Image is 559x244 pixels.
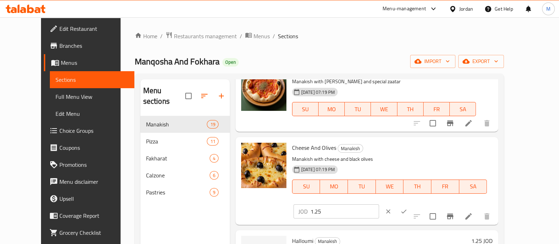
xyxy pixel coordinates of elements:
[196,87,213,104] span: Sort sections
[320,180,348,194] button: MO
[292,77,476,86] p: Manakish with [PERSON_NAME] and special zaatar
[210,188,219,197] div: items
[210,172,218,179] span: 6
[210,154,219,163] div: items
[410,55,455,68] button: import
[397,102,424,116] button: TH
[379,181,401,192] span: WE
[442,115,459,132] button: Branch-specific-item
[44,224,134,241] a: Grocery Checklist
[56,75,129,84] span: Sections
[207,138,218,145] span: 11
[59,194,129,203] span: Upsell
[222,58,239,67] div: Open
[338,144,363,153] span: Manakish
[222,59,239,65] span: Open
[459,180,487,194] button: SA
[345,102,371,116] button: TU
[174,32,237,40] span: Restaurants management
[376,180,404,194] button: WE
[298,166,338,173] span: [DATE] 07:19 PM
[59,160,129,169] span: Promotions
[292,155,487,164] p: Manakish with cheese and black olives
[478,115,495,132] button: delete
[146,120,207,129] div: Manakish
[321,104,342,114] span: MO
[59,143,129,152] span: Coupons
[44,139,134,156] a: Coupons
[207,121,218,128] span: 19
[310,204,379,219] input: Please enter price
[383,5,426,13] div: Menu-management
[319,102,345,116] button: MO
[59,228,129,237] span: Grocery Checklist
[464,57,498,66] span: export
[44,54,134,71] a: Menus
[295,104,316,114] span: SU
[464,212,473,221] a: Edit menu item
[50,105,134,122] a: Edit Menu
[416,57,450,66] span: import
[546,5,551,13] span: M
[396,204,412,219] button: ok
[140,150,230,167] div: Fakharat4
[453,104,473,114] span: SA
[295,181,318,192] span: SU
[50,88,134,105] a: Full Menu View
[140,167,230,184] div: Calzone6
[374,104,394,114] span: WE
[245,32,270,41] a: Menus
[165,32,237,41] a: Restaurants management
[44,190,134,207] a: Upsell
[380,204,396,219] button: clear
[348,104,368,114] span: TU
[298,207,308,216] p: JOD
[44,173,134,190] a: Menu disclaimer
[207,120,218,129] div: items
[241,143,286,188] img: Cheese And Olives
[140,184,230,201] div: Pastries9
[442,208,459,225] button: Branch-specific-item
[406,181,429,192] span: TH
[213,87,230,104] button: Add section
[160,32,163,40] li: /
[146,154,210,163] span: Fakharat
[292,102,319,116] button: SU
[59,24,129,33] span: Edit Restaurant
[135,32,157,40] a: Home
[478,208,495,225] button: delete
[458,55,504,68] button: export
[425,116,440,131] span: Select to update
[292,180,320,194] button: SU
[56,109,129,118] span: Edit Menu
[462,181,484,192] span: SA
[403,180,431,194] button: TH
[140,116,230,133] div: Manakish19
[292,142,336,153] span: Cheese And Olives
[273,32,275,40] li: /
[434,181,456,192] span: FR
[146,137,207,146] div: Pizza
[61,58,129,67] span: Menus
[425,209,440,224] span: Select to update
[50,71,134,88] a: Sections
[278,32,298,40] span: Sections
[143,85,185,107] h2: Menu sections
[59,41,129,50] span: Branches
[426,104,447,114] span: FR
[59,211,129,220] span: Coverage Report
[254,32,270,40] span: Menus
[56,92,129,101] span: Full Menu View
[146,171,210,180] span: Calzone
[59,177,129,186] span: Menu disclaimer
[424,102,450,116] button: FR
[140,113,230,204] nav: Menu sections
[146,188,210,197] span: Pastries
[241,66,286,111] img: Zaatar And Muhammara
[371,102,397,116] button: WE
[140,133,230,150] div: Pizza11
[450,102,476,116] button: SA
